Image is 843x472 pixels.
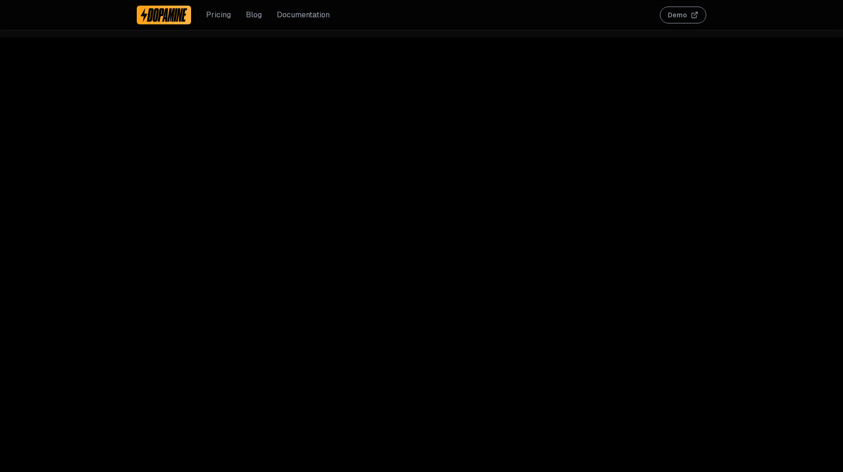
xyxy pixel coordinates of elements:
[206,9,231,21] a: Pricing
[246,9,262,21] a: Blog
[660,7,706,23] button: Demo
[140,7,187,22] img: Dopamine
[277,9,330,21] a: Documentation
[137,6,191,24] a: Dopamine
